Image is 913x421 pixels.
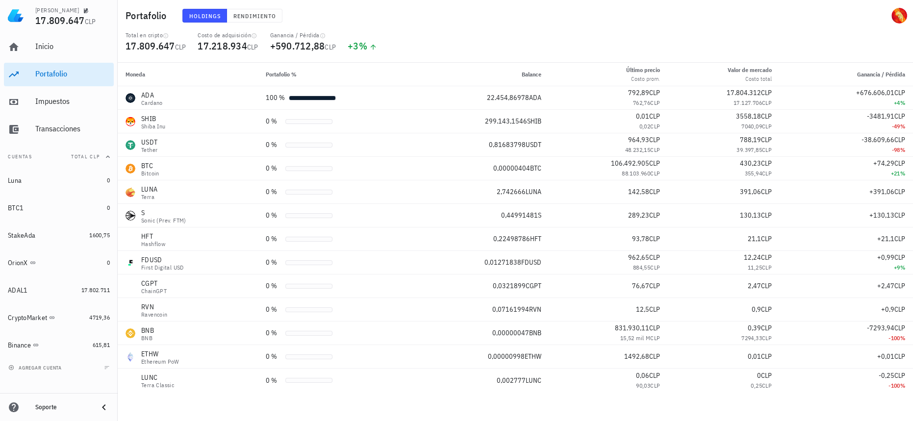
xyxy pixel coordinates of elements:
span: CLP [649,88,660,97]
span: 21,1 [748,234,761,243]
button: CuentasTotal CLP [4,145,114,169]
span: 355,94 [744,170,761,177]
span: 0,9 [752,305,761,314]
span: CLP [761,253,772,262]
a: ADAL1 17.802.711 [4,278,114,302]
span: CLP [761,352,772,361]
span: +0,01 [877,352,894,361]
span: % [900,264,905,271]
span: 762,76 [633,99,650,106]
a: Impuestos [4,90,114,114]
span: LUNA [526,187,541,196]
div: ADAL1 [8,286,27,295]
div: -49 [787,122,905,131]
span: % [359,39,367,52]
span: CLP [649,281,660,290]
span: 788,19 [740,135,761,144]
span: CLP [650,99,660,106]
span: CLP [761,234,772,243]
span: Holdings [189,12,221,20]
div: -98 [787,145,905,155]
div: Soporte [35,403,90,411]
div: 0 % [266,140,281,150]
div: +3 [348,41,377,51]
span: 7294,33 [741,334,762,342]
span: CLP [649,234,660,243]
span: % [900,123,905,130]
span: 0,44991481 [501,211,538,220]
div: 0 % [266,163,281,173]
span: 0,25 [751,382,762,389]
span: CLP [894,253,905,262]
span: CLP [894,234,905,243]
div: LUNC-icon [126,375,135,385]
span: Balance [522,71,541,78]
span: CLP [894,305,905,314]
span: CLP [761,88,772,97]
div: 0 % [266,257,281,268]
span: 130,13 [740,211,761,220]
span: CLP [894,135,905,144]
div: BNB [141,335,154,341]
span: 39.397,85 [736,146,762,153]
span: RVN [529,305,541,314]
div: Hashflow [141,241,165,247]
span: CLP [650,170,660,177]
span: 17.809.647 [35,14,85,27]
span: Total CLP [71,153,100,160]
div: FDUSD [141,255,184,265]
span: CLP [761,211,772,220]
span: USDT [526,140,541,149]
span: CLP [175,43,186,51]
span: 391,06 [740,187,761,196]
span: 0,39 [748,323,761,332]
span: CLP [649,135,660,144]
span: 76,67 [632,281,649,290]
div: RVN [141,302,168,312]
div: BNB-icon [126,328,135,338]
span: Moneda [126,71,145,78]
div: USDT-icon [126,140,135,150]
span: CLP [649,305,660,314]
span: -7293,94 [867,323,894,332]
div: Total en cripto [126,31,186,39]
div: Portafolio [35,69,110,78]
div: Costo prom. [626,74,660,83]
span: CLP [762,99,772,106]
a: StakeAda 1600,75 [4,223,114,247]
span: CLP [761,112,772,121]
div: Ravencoin [141,312,168,318]
th: Balance: Sin ordenar. Pulse para ordenar de forma ascendente. [416,63,549,86]
span: CLP [761,323,772,332]
div: Sonic (prev. FTM) [141,218,186,223]
span: 0,0321899 [493,281,526,290]
span: CLP [894,211,905,220]
span: 615,81 [93,341,110,348]
div: 0 % [266,375,281,386]
div: RVN-icon [126,305,135,315]
span: 0,00000047 [492,328,529,337]
span: 88.103.960 [622,170,650,177]
div: OrionX [8,259,28,267]
span: 0,01 [636,112,649,121]
span: 7040,09 [741,123,762,130]
span: 0,07161994 [492,305,529,314]
div: BNB [141,325,154,335]
span: 792,89 [628,88,649,97]
span: 17.127.706 [734,99,762,106]
span: CLP [649,187,660,196]
div: 0 % [266,281,281,291]
div: CGPT [141,278,167,288]
span: 17.804.312 [727,88,761,97]
span: 17.809.647 [126,39,175,52]
span: HFT [530,234,541,243]
th: Ganancia / Pérdida: Sin ordenar. Pulse para ordenar de forma ascendente. [780,63,913,86]
span: 1600,75 [89,231,110,239]
span: CLP [761,281,772,290]
span: +21,1 [877,234,894,243]
div: Shiba Inu [141,124,166,129]
span: 17.802.711 [81,286,110,294]
span: -3481,91 [867,112,894,121]
a: BTC1 0 [4,196,114,220]
span: CLP [761,187,772,196]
